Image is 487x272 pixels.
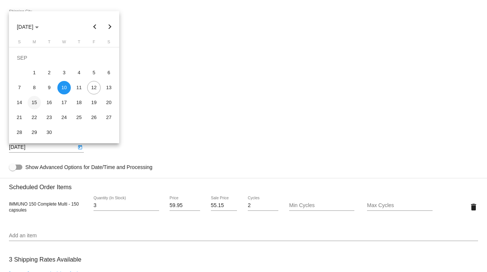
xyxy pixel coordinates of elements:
td: September 9, 2025 [42,80,57,95]
td: September 3, 2025 [57,65,72,80]
td: September 8, 2025 [27,80,42,95]
th: Monday [27,40,42,47]
div: 9 [42,81,56,94]
button: Choose month and year [11,19,45,34]
th: Saturday [101,40,116,47]
td: September 1, 2025 [27,65,42,80]
td: September 15, 2025 [27,95,42,110]
td: September 7, 2025 [12,80,27,95]
td: September 11, 2025 [72,80,86,95]
td: September 19, 2025 [86,95,101,110]
td: September 18, 2025 [72,95,86,110]
div: 1 [28,66,41,79]
td: September 5, 2025 [86,65,101,80]
div: 12 [87,81,101,94]
div: 21 [13,111,26,124]
th: Wednesday [57,40,72,47]
td: September 22, 2025 [27,110,42,125]
button: Next month [102,19,117,34]
td: September 20, 2025 [101,95,116,110]
div: 14 [13,96,26,109]
span: [DATE] [17,24,39,30]
div: 15 [28,96,41,109]
td: September 28, 2025 [12,125,27,140]
th: Sunday [12,40,27,47]
div: 23 [42,111,56,124]
div: 19 [87,96,101,109]
div: 8 [28,81,41,94]
div: 3 [57,66,71,79]
td: September 29, 2025 [27,125,42,140]
div: 25 [72,111,86,124]
div: 11 [72,81,86,94]
td: September 6, 2025 [101,65,116,80]
td: September 27, 2025 [101,110,116,125]
div: 27 [102,111,116,124]
td: September 2, 2025 [42,65,57,80]
td: September 13, 2025 [101,80,116,95]
div: 26 [87,111,101,124]
div: 22 [28,111,41,124]
td: September 26, 2025 [86,110,101,125]
th: Thursday [72,40,86,47]
td: September 25, 2025 [72,110,86,125]
th: Friday [86,40,101,47]
div: 2 [42,66,56,79]
div: 16 [42,96,56,109]
td: September 21, 2025 [12,110,27,125]
td: September 17, 2025 [57,95,72,110]
td: September 16, 2025 [42,95,57,110]
div: 4 [72,66,86,79]
div: 28 [13,126,26,139]
td: September 23, 2025 [42,110,57,125]
div: 24 [57,111,71,124]
button: Previous month [88,19,102,34]
div: 30 [42,126,56,139]
div: 6 [102,66,116,79]
td: September 4, 2025 [72,65,86,80]
th: Tuesday [42,40,57,47]
div: 13 [102,81,116,94]
td: September 10, 2025 [57,80,72,95]
td: September 24, 2025 [57,110,72,125]
div: 17 [57,96,71,109]
td: September 12, 2025 [86,80,101,95]
div: 20 [102,96,116,109]
td: SEP [12,50,116,65]
div: 5 [87,66,101,79]
td: September 30, 2025 [42,125,57,140]
div: 18 [72,96,86,109]
td: September 14, 2025 [12,95,27,110]
div: 29 [28,126,41,139]
div: 10 [57,81,71,94]
div: 7 [13,81,26,94]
